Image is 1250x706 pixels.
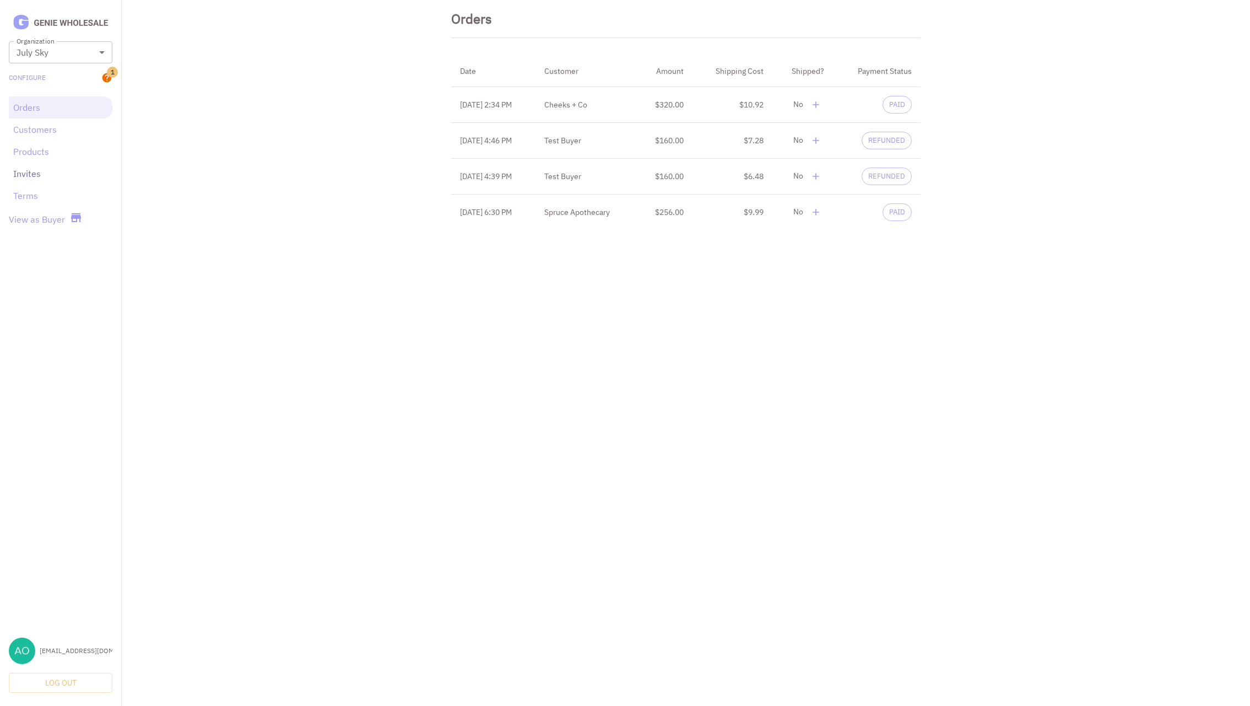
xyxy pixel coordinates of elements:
[636,56,692,87] th: Amount
[808,96,824,113] button: delete
[772,195,834,230] td: No
[808,204,824,220] button: delete
[451,9,492,29] div: Orders
[40,646,112,656] div: [EMAIL_ADDRESS][DOMAIN_NAME]
[13,123,108,136] a: Customers
[772,123,834,159] td: No
[17,36,54,46] label: Organization
[692,123,772,159] td: $7.28
[9,13,112,33] img: Logo
[862,136,911,146] span: REFUNDED
[9,41,112,63] div: July Sky
[636,195,692,230] td: $256.00
[636,87,692,123] td: $320.00
[692,87,772,123] td: $10.92
[535,87,637,123] th: Cheeks + Co
[535,195,637,230] th: Spruce Apothecary
[883,207,911,218] span: PAID
[636,159,692,195] td: $160.00
[808,132,824,149] button: delete
[692,195,772,230] td: $9.99
[13,167,108,180] a: Invites
[772,56,834,87] th: Shipped?
[107,67,118,78] span: 1
[535,56,637,87] th: Customer
[451,56,921,230] table: simple table
[451,159,535,195] th: [DATE] 4:39 PM
[862,171,911,182] span: REFUNDED
[883,100,911,110] span: PAID
[772,159,834,195] td: No
[9,638,35,664] img: aoxue@julyskyskincare.com
[692,159,772,195] td: $6.48
[692,56,772,87] th: Shipping Cost
[535,159,637,195] th: Test Buyer
[9,673,112,693] button: Log Out
[535,123,637,159] th: Test Buyer
[9,73,46,83] a: Configure
[13,189,108,202] a: Terms
[13,101,108,114] a: Orders
[772,87,834,123] td: No
[13,145,108,158] a: Products
[833,56,920,87] th: Payment Status
[808,168,824,185] button: delete
[451,123,535,159] th: [DATE] 4:46 PM
[451,87,535,123] th: [DATE] 2:34 PM
[9,213,65,226] a: View as Buyer
[451,56,535,87] th: Date
[451,195,535,230] th: [DATE] 6:30 PM
[636,123,692,159] td: $160.00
